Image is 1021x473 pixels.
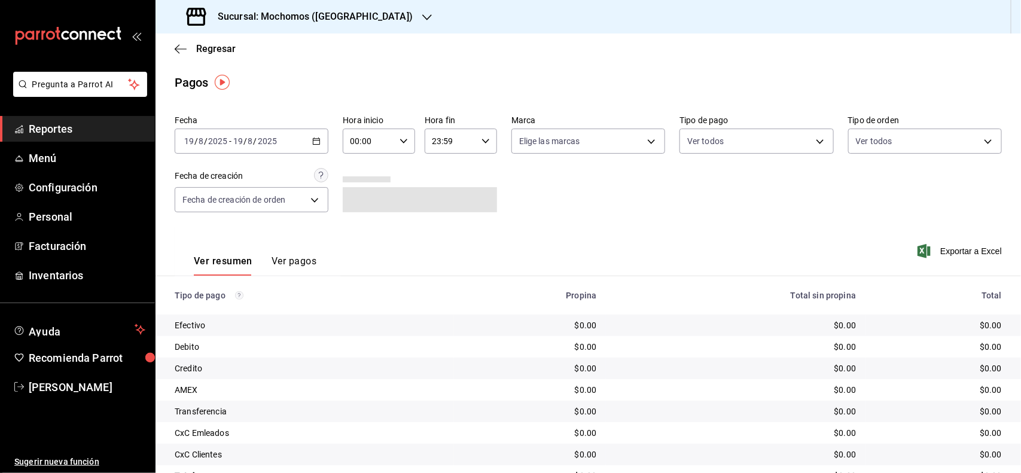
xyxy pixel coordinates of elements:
[615,384,856,396] div: $0.00
[175,405,444,417] div: Transferencia
[519,135,580,147] span: Elige las marcas
[8,87,147,99] a: Pregunta a Parrot AI
[198,136,204,146] input: --
[175,117,328,125] label: Fecha
[175,319,444,331] div: Efectivo
[464,341,597,353] div: $0.00
[175,291,444,300] div: Tipo de pago
[182,194,285,206] span: Fecha de creación de orden
[464,362,597,374] div: $0.00
[184,136,194,146] input: --
[175,427,444,439] div: CxC Emleados
[14,456,145,468] span: Sugerir nueva función
[13,72,147,97] button: Pregunta a Parrot AI
[856,135,892,147] span: Ver todos
[343,117,415,125] label: Hora inicio
[257,136,278,146] input: ----
[208,10,413,24] h3: Sucursal: Mochomos ([GEOGRAPHIC_DATA])
[254,136,257,146] span: /
[194,136,198,146] span: /
[615,291,856,300] div: Total sin propina
[132,31,141,41] button: open_drawer_menu
[29,150,145,166] span: Menú
[229,136,231,146] span: -
[243,136,247,146] span: /
[848,117,1002,125] label: Tipo de orden
[29,350,145,366] span: Recomienda Parrot
[204,136,208,146] span: /
[29,322,130,337] span: Ayuda
[175,362,444,374] div: Credito
[29,209,145,225] span: Personal
[615,427,856,439] div: $0.00
[687,135,724,147] span: Ver todos
[464,405,597,417] div: $0.00
[679,117,833,125] label: Tipo de pago
[464,448,597,460] div: $0.00
[920,244,1002,258] button: Exportar a Excel
[175,74,209,91] div: Pagos
[511,117,665,125] label: Marca
[32,78,129,91] span: Pregunta a Parrot AI
[175,384,444,396] div: AMEX
[194,255,316,276] div: navigation tabs
[875,405,1002,417] div: $0.00
[615,362,856,374] div: $0.00
[425,117,497,125] label: Hora fin
[464,384,597,396] div: $0.00
[464,319,597,331] div: $0.00
[875,291,1002,300] div: Total
[272,255,316,276] button: Ver pagos
[235,291,243,300] svg: Los pagos realizados con Pay y otras terminales son montos brutos.
[175,448,444,460] div: CxC Clientes
[875,341,1002,353] div: $0.00
[215,75,230,90] img: Tooltip marker
[464,427,597,439] div: $0.00
[875,427,1002,439] div: $0.00
[175,341,444,353] div: Debito
[175,43,236,54] button: Regresar
[875,362,1002,374] div: $0.00
[29,121,145,137] span: Reportes
[875,319,1002,331] div: $0.00
[233,136,243,146] input: --
[196,43,236,54] span: Regresar
[208,136,228,146] input: ----
[248,136,254,146] input: --
[175,170,243,182] div: Fecha de creación
[615,319,856,331] div: $0.00
[464,291,597,300] div: Propina
[194,255,252,276] button: Ver resumen
[29,179,145,196] span: Configuración
[615,341,856,353] div: $0.00
[615,448,856,460] div: $0.00
[875,448,1002,460] div: $0.00
[29,238,145,254] span: Facturación
[29,267,145,283] span: Inventarios
[875,384,1002,396] div: $0.00
[615,405,856,417] div: $0.00
[29,379,145,395] span: [PERSON_NAME]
